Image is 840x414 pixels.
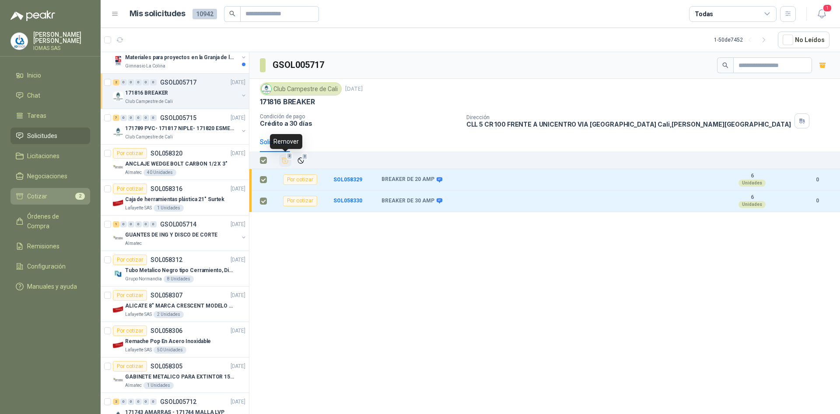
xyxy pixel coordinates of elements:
p: [DATE] [231,398,245,406]
span: Licitaciones [27,151,59,161]
div: 1 [113,221,119,227]
div: Por cotizar [283,174,317,185]
span: 2 [75,193,85,200]
div: 2 Unidades [154,311,184,318]
div: 0 [143,399,149,405]
p: Lafayette SAS [125,311,152,318]
div: 0 [135,221,142,227]
span: Solicitudes [27,131,57,141]
p: IOMAS SAS [33,46,90,51]
img: Company Logo [113,233,123,244]
p: Club Campestre de Cali [125,134,173,141]
p: Club Campestre de Cali [125,98,173,105]
div: 1 Unidades [143,382,174,389]
b: 0 [805,176,829,184]
a: Por cotizarSOL058320[DATE] Company LogoANCLAJE WEDGE BOLT CARBON 1/2 X 3"Almatec40 Unidades [101,145,249,180]
span: Chat [27,91,40,100]
span: 2 [302,153,308,160]
p: [DATE] [231,327,245,335]
img: Company Logo [11,33,28,50]
div: Por cotizar [113,290,147,301]
button: Añadir [279,154,291,167]
div: 50 Unidades [154,347,186,354]
div: 0 [143,79,149,85]
a: Chat [10,87,90,104]
span: search [722,62,728,68]
div: 0 [120,221,127,227]
div: 0 [150,399,157,405]
div: 2 [113,399,119,405]
p: [DATE] [231,362,245,371]
p: Almatec [125,169,142,176]
b: BREAKER DE 20 AMP [381,176,434,183]
img: Company Logo [113,127,123,137]
p: GSOL005717 [160,79,196,85]
a: Por cotizarSOL058312[DATE] Company LogoTubo Metalico Negro tipo Cerramiento, Diametro 1-1/2", Esp... [101,251,249,287]
p: Lafayette SAS [125,205,152,212]
div: Por cotizar [113,148,147,159]
img: Company Logo [113,91,123,102]
p: 171816 BREAKER [125,89,168,97]
p: SOL058312 [150,257,182,263]
div: 7 [113,115,119,121]
img: Company Logo [113,198,123,208]
a: Por cotizarSOL058305[DATE] Company LogoGABINETE METALICO PARA EXTINTOR 15 LB DE CO2Almatec1 Unidades [101,357,249,393]
span: Configuración [27,262,66,271]
div: 1 - 50 de 7452 [714,33,771,47]
p: Dirección [466,114,791,120]
a: Configuración [10,258,90,275]
img: Company Logo [113,304,123,315]
a: Negociaciones [10,168,90,184]
button: No Leídos [778,32,829,48]
img: Company Logo [113,375,123,386]
div: Unidades [738,201,766,208]
p: Almatec [125,382,142,389]
p: CLL 5 CR 100 FRENTE A UNICENTRO VIA [GEOGRAPHIC_DATA] Cali , [PERSON_NAME][GEOGRAPHIC_DATA] [466,120,791,128]
div: 0 [143,115,149,121]
div: 1 Unidades [154,205,184,212]
b: BREAKER DE 30 AMP [381,198,434,205]
span: Manuales y ayuda [27,282,77,291]
p: Crédito a 30 días [260,120,459,127]
p: Materiales para proyectos en la Granja de la UI [125,53,234,62]
a: SOL058329 [333,177,362,183]
p: 171789 PVC- 171817 NIPLE- 171820 ESMERIL [125,124,234,133]
p: SOL058316 [150,186,182,192]
div: 8 Unidades [164,276,194,283]
a: 2 0 0 0 0 0 GSOL005717[DATE] Company Logo171816 BREAKERClub Campestre de Cali [113,77,247,105]
div: Por cotizar [113,361,147,372]
div: Todas [695,9,713,19]
div: 0 [128,115,134,121]
div: Por cotizar [113,326,147,336]
p: [DATE] [231,256,245,264]
div: 0 [150,115,157,121]
p: Grupo Normandía [125,276,162,283]
a: Solicitudes [10,127,90,144]
div: Por cotizar [283,196,317,206]
a: Inicio [10,67,90,84]
div: 0 [128,221,134,227]
p: SOL058305 [150,363,182,369]
p: [DATE] [231,149,245,158]
img: Logo peakr [10,11,55,21]
p: [DATE] [231,185,245,193]
b: 6 [722,173,782,180]
div: Por cotizar [113,184,147,194]
p: [PERSON_NAME] [PERSON_NAME] [33,32,90,44]
a: 3 0 0 0 0 0 GSOL005718[DATE] Company LogoMateriales para proyectos en la Granja de la UIGimnasio ... [113,42,247,70]
div: 0 [120,115,127,121]
a: Manuales y ayuda [10,278,90,295]
div: Solicitudes [260,137,290,147]
a: 7 0 0 0 0 0 GSOL005715[DATE] Company Logo171789 PVC- 171817 NIPLE- 171820 ESMERILClub Campestre d... [113,113,247,141]
span: Remisiones [27,241,59,251]
div: Por cotizar [113,255,147,265]
div: 0 [135,79,142,85]
p: [DATE] [231,220,245,229]
div: 0 [120,79,127,85]
button: 1 [814,6,829,22]
a: 1 0 0 0 0 0 GSOL005714[DATE] Company LogoGUANTES DE ING Y DISCO DE CORTEAlmatec [113,219,247,247]
a: Por cotizarSOL058306[DATE] Company LogoRemache Pop En Acero InoxidableLafayette SAS50 Unidades [101,322,249,357]
span: search [229,11,235,17]
p: SOL058306 [150,328,182,334]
